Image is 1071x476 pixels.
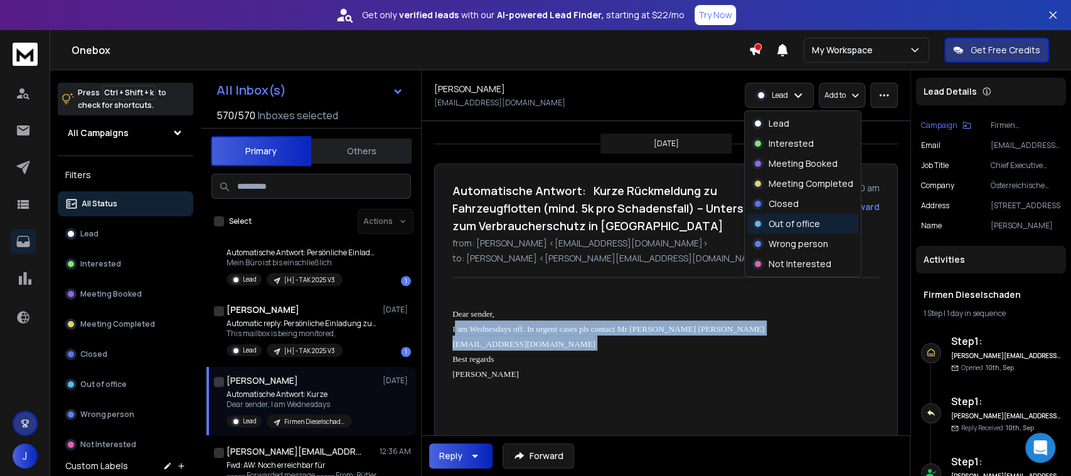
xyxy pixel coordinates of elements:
p: Interested [80,259,121,269]
div: 1 [401,276,411,286]
p: Not Interested [769,258,831,270]
p: Automatische Antwort: Kurze [226,389,352,399]
p: Meeting Completed [80,319,155,329]
p: Campaign [921,120,957,130]
span: 1 Step [924,308,942,319]
p: Lead [243,346,257,355]
p: My Workspace [812,44,878,56]
p: Lead [80,229,99,239]
h1: [PERSON_NAME] [434,83,505,95]
p: Automatic reply: Persönliche Einladung zum [226,319,377,329]
h1: [PERSON_NAME][EMAIL_ADDRESS][DOMAIN_NAME] [226,445,365,458]
p: Lead Details [924,85,977,98]
h6: Step 1 : [951,334,1061,349]
p: Automatische Antwort: Persönliche Einladung zum [226,248,377,258]
h6: [PERSON_NAME][EMAIL_ADDRESS][DOMAIN_NAME] [951,351,1061,361]
p: [EMAIL_ADDRESS][DOMAIN_NAME] [991,140,1061,151]
p: Lead [769,117,789,130]
strong: AI-powered Lead Finder, [497,9,604,21]
p: Job Title [921,161,949,171]
p: Meeting Booked [80,289,142,299]
p: Reply Received [961,423,1034,433]
p: [STREET_ADDRESS] [991,201,1061,211]
p: Out of office [80,379,127,389]
h1: Automatische Antwort: Kurze Rückmeldung zu Fahrzeugflotten (mind. 5k pro Schadensfall) – Untersuc... [452,182,801,235]
p: [H] - TAK 2025 V3 [284,346,335,356]
button: Forward [503,443,574,468]
p: Firmen Dieselschaden [991,120,1061,130]
h6: [PERSON_NAME][EMAIL_ADDRESS][DOMAIN_NAME] [951,411,1061,421]
p: Firmen Dieselschaden [284,417,344,426]
h1: All Campaigns [68,127,129,139]
p: Get Free Credits [971,44,1040,56]
p: Closed [80,349,107,359]
span: 570 / 570 [216,108,255,123]
h1: Onebox [72,43,749,58]
button: Primary [211,136,311,166]
div: Open Intercom Messenger [1025,433,1055,463]
p: Press to check for shortcuts. [78,87,166,112]
p: [EMAIL_ADDRESS][DOMAIN_NAME] [434,98,565,108]
p: Wrong person [80,410,134,420]
h1: All Inbox(s) [216,84,286,97]
p: Lead [243,275,257,284]
span: J [13,443,38,468]
label: Select [229,216,252,226]
p: Dear sender, I am Wednesdays [226,399,352,410]
span: 10th, Sep [986,363,1014,372]
span: Dear sender, I am Wednesdays off. In urgent cases pls contact Mr [PERSON_NAME] [PERSON_NAME][EMAI... [452,309,764,379]
p: Address [921,201,949,211]
div: Activities [916,246,1066,273]
h3: Custom Labels [65,460,128,472]
p: Not Interested [80,440,136,450]
p: This mailbox is being monitored, [226,329,377,339]
span: 1 day in sequence [947,308,1006,319]
h1: Firmen Dieselschaden [924,288,1058,301]
span: Ctrl + Shift + k [102,85,156,100]
img: logo [13,43,38,66]
h1: [PERSON_NAME] [226,304,299,316]
p: from: [PERSON_NAME] <[EMAIL_ADDRESS][DOMAIN_NAME]> [452,237,880,250]
p: Lead [772,90,788,100]
h3: Filters [58,166,193,184]
p: Out of office [769,218,820,230]
div: Forward [844,201,880,213]
p: Opened [961,363,1014,373]
p: All Status [82,199,117,209]
p: [DATE] [383,376,411,386]
div: 1 [401,347,411,357]
p: 12:36 AM [380,447,411,457]
p: Chief Executive Officer [991,161,1061,171]
p: Lead [243,416,257,426]
p: [DATE] [383,305,411,315]
p: to: [PERSON_NAME] <[PERSON_NAME][EMAIL_ADDRESS][DOMAIN_NAME]> [452,252,880,265]
h1: [PERSON_NAME] [226,374,298,387]
div: Reply [439,450,462,462]
div: | [924,309,1058,319]
p: Mein Büro ist bis einschließlich [226,258,377,268]
p: Get only with our starting at $22/mo [362,9,685,21]
p: Österreichische Staatsdruckerei GmbH [991,181,1061,191]
p: Closed [769,198,799,210]
h6: Step 1 : [951,394,1061,409]
p: [PERSON_NAME] [991,221,1061,231]
h3: Inboxes selected [258,108,338,123]
strong: verified leads [399,9,459,21]
p: Meeting Booked [769,157,838,170]
p: Company [921,181,954,191]
button: Others [311,137,412,165]
span: 10th, Sep [1006,423,1034,432]
h6: Step 1 : [951,454,1061,469]
p: Try Now [698,9,732,21]
p: Interested [769,137,814,150]
p: Email [921,140,940,151]
p: Name [921,221,942,231]
p: Add to [824,90,846,100]
p: Wrong person [769,238,828,250]
p: Fwd: AW: Noch erreichbar für [226,460,377,470]
p: Meeting Completed [769,177,853,190]
p: [DATE] [654,139,679,149]
p: [H] - TAK 2025 V3 [284,275,335,285]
